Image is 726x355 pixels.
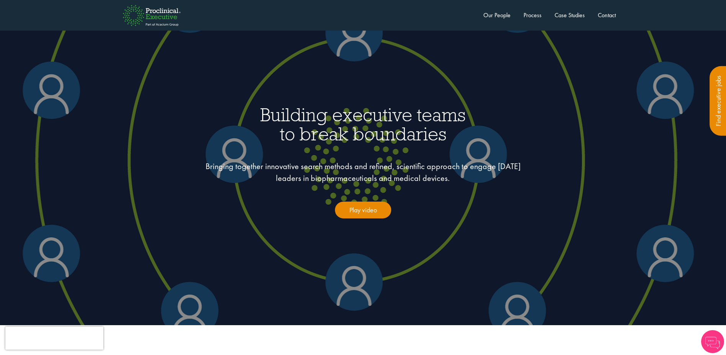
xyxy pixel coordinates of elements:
p: Bringing together innovative search methods and refined, scientific approach to engage [DATE] lea... [193,160,533,184]
a: Play video [335,202,391,218]
a: Process [524,11,542,19]
img: Chatbot [701,330,724,353]
a: Contact [598,11,616,19]
h1: Building executive teams to break boundaries [80,105,646,143]
a: Case Studies [555,11,585,19]
iframe: reCAPTCHA [5,327,103,350]
a: Our People [483,11,511,19]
